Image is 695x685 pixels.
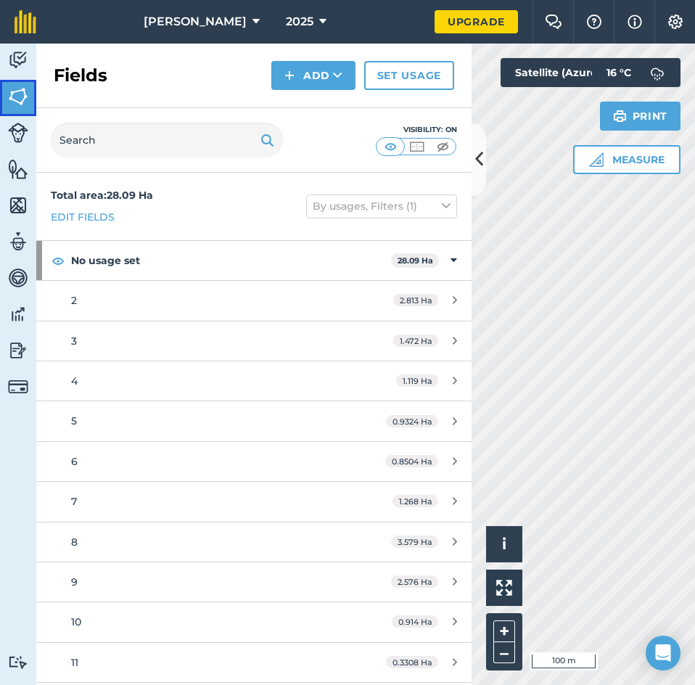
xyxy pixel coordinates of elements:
[71,335,77,348] span: 3
[393,335,438,347] span: 1.472 Ha
[51,209,115,225] a: Edit fields
[36,602,472,641] a: 100.914 Ha
[392,615,438,628] span: 0.914 Ha
[51,189,153,202] strong: Total area : 28.09 Ha
[71,294,77,307] span: 2
[71,455,78,468] span: 6
[54,64,107,87] h2: Fields
[545,15,562,29] img: Two speech bubbles overlapping with the left bubble in the forefront
[71,374,78,387] span: 4
[51,123,283,157] input: Search
[386,656,438,668] span: 0.3308 Ha
[501,58,640,87] button: Satellite (Azure)
[71,575,78,588] span: 9
[8,194,28,216] img: svg+xml;base64,PHN2ZyB4bWxucz0iaHR0cDovL3d3dy53My5vcmcvMjAwMC9zdmciIHdpZHRoPSI1NiIgaGVpZ2h0PSI2MC...
[628,13,642,30] img: svg+xml;base64,PHN2ZyB4bWxucz0iaHR0cDovL3d3dy53My5vcmcvMjAwMC9zdmciIHdpZHRoPSIxNyIgaGVpZ2h0PSIxNy...
[71,615,81,628] span: 10
[36,401,472,440] a: 50.9324 Ha
[286,13,313,30] span: 2025
[434,139,452,154] img: svg+xml;base64,PHN2ZyB4bWxucz0iaHR0cDovL3d3dy53My5vcmcvMjAwMC9zdmciIHdpZHRoPSI1MCIgaGVpZ2h0PSI0MC...
[493,642,515,663] button: –
[8,267,28,289] img: svg+xml;base64,PD94bWwgdmVyc2lvbj0iMS4wIiBlbmNvZGluZz0idXRmLTgiPz4KPCEtLSBHZW5lcmF0b3I6IEFkb2JlIE...
[8,123,28,143] img: svg+xml;base64,PD94bWwgdmVyc2lvbj0iMS4wIiBlbmNvZGluZz0idXRmLTgiPz4KPCEtLSBHZW5lcmF0b3I6IEFkb2JlIE...
[260,131,274,149] img: svg+xml;base64,PHN2ZyB4bWxucz0iaHR0cDovL3d3dy53My5vcmcvMjAwMC9zdmciIHdpZHRoPSIxOSIgaGVpZ2h0PSIyNC...
[8,86,28,107] img: svg+xml;base64,PHN2ZyB4bWxucz0iaHR0cDovL3d3dy53My5vcmcvMjAwMC9zdmciIHdpZHRoPSI1NiIgaGVpZ2h0PSI2MC...
[392,495,438,507] span: 1.268 Ha
[8,158,28,180] img: svg+xml;base64,PHN2ZyB4bWxucz0iaHR0cDovL3d3dy53My5vcmcvMjAwMC9zdmciIHdpZHRoPSI1NiIgaGVpZ2h0PSI2MC...
[52,252,65,269] img: svg+xml;base64,PHN2ZyB4bWxucz0iaHR0cDovL3d3dy53My5vcmcvMjAwMC9zdmciIHdpZHRoPSIxOCIgaGVpZ2h0PSIyNC...
[364,61,454,90] a: Set usage
[284,67,295,84] img: svg+xml;base64,PHN2ZyB4bWxucz0iaHR0cDovL3d3dy53My5vcmcvMjAwMC9zdmciIHdpZHRoPSIxNCIgaGVpZ2h0PSIyNC...
[398,255,433,266] strong: 28.09 Ha
[36,361,472,401] a: 41.119 Ha
[486,526,522,562] button: i
[393,294,438,306] span: 2.813 Ha
[386,415,438,427] span: 0.9324 Ha
[144,13,247,30] span: [PERSON_NAME]
[36,241,472,280] div: No usage set28.09 Ha
[8,303,28,325] img: svg+xml;base64,PD94bWwgdmVyc2lvbj0iMS4wIiBlbmNvZGluZz0idXRmLTgiPz4KPCEtLSBHZW5lcmF0b3I6IEFkb2JlIE...
[8,377,28,397] img: svg+xml;base64,PD94bWwgdmVyc2lvbj0iMS4wIiBlbmNvZGluZz0idXRmLTgiPz4KPCEtLSBHZW5lcmF0b3I6IEFkb2JlIE...
[271,61,355,90] button: Add
[646,636,680,670] div: Open Intercom Messenger
[385,455,438,467] span: 0.8504 Ha
[36,562,472,602] a: 92.576 Ha
[36,482,472,521] a: 71.268 Ha
[408,139,426,154] img: svg+xml;base64,PHN2ZyB4bWxucz0iaHR0cDovL3d3dy53My5vcmcvMjAwMC9zdmciIHdpZHRoPSI1MCIgaGVpZ2h0PSI0MC...
[8,340,28,361] img: svg+xml;base64,PD94bWwgdmVyc2lvbj0iMS4wIiBlbmNvZGluZz0idXRmLTgiPz4KPCEtLSBHZW5lcmF0b3I6IEFkb2JlIE...
[36,281,472,320] a: 22.813 Ha
[600,102,681,131] button: Print
[435,10,518,33] a: Upgrade
[8,655,28,669] img: svg+xml;base64,PD94bWwgdmVyc2lvbj0iMS4wIiBlbmNvZGluZz0idXRmLTgiPz4KPCEtLSBHZW5lcmF0b3I6IEFkb2JlIE...
[606,58,631,87] span: 16 ° C
[306,194,457,218] button: By usages, Filters (1)
[496,580,512,596] img: Four arrows, one pointing top left, one top right, one bottom right and the last bottom left
[396,374,438,387] span: 1.119 Ha
[8,49,28,71] img: svg+xml;base64,PD94bWwgdmVyc2lvbj0iMS4wIiBlbmNvZGluZz0idXRmLTgiPz4KPCEtLSBHZW5lcmF0b3I6IEFkb2JlIE...
[36,442,472,481] a: 60.8504 Ha
[36,522,472,562] a: 83.579 Ha
[8,231,28,253] img: svg+xml;base64,PD94bWwgdmVyc2lvbj0iMS4wIiBlbmNvZGluZz0idXRmLTgiPz4KPCEtLSBHZW5lcmF0b3I6IEFkb2JlIE...
[391,575,438,588] span: 2.576 Ha
[71,656,78,669] span: 11
[391,536,438,548] span: 3.579 Ha
[71,414,77,427] span: 5
[15,10,36,33] img: fieldmargin Logo
[71,241,391,280] strong: No usage set
[36,321,472,361] a: 31.472 Ha
[493,620,515,642] button: +
[573,145,680,174] button: Measure
[71,495,77,508] span: 7
[36,643,472,682] a: 110.3308 Ha
[592,58,680,87] button: 16 °C
[585,15,603,29] img: A question mark icon
[376,124,457,136] div: Visibility: On
[71,536,78,549] span: 8
[589,152,604,167] img: Ruler icon
[502,535,506,553] span: i
[643,58,672,87] img: svg+xml;base64,PD94bWwgdmVyc2lvbj0iMS4wIiBlbmNvZGluZz0idXRmLTgiPz4KPCEtLSBHZW5lcmF0b3I6IEFkb2JlIE...
[613,107,627,125] img: svg+xml;base64,PHN2ZyB4bWxucz0iaHR0cDovL3d3dy53My5vcmcvMjAwMC9zdmciIHdpZHRoPSIxOSIgaGVpZ2h0PSIyNC...
[382,139,400,154] img: svg+xml;base64,PHN2ZyB4bWxucz0iaHR0cDovL3d3dy53My5vcmcvMjAwMC9zdmciIHdpZHRoPSI1MCIgaGVpZ2h0PSI0MC...
[667,15,684,29] img: A cog icon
